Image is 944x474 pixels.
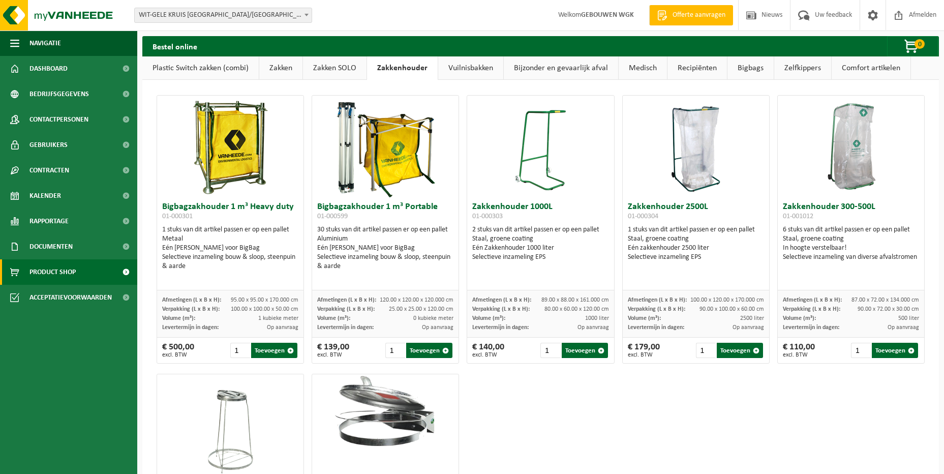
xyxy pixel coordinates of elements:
span: Levertermijn in dagen: [162,324,219,331]
input: 1 [230,343,250,358]
a: Bijzonder en gevaarlijk afval [504,56,618,80]
input: 1 [696,343,716,358]
button: Toevoegen [562,343,608,358]
span: Afmetingen (L x B x H): [162,297,221,303]
span: Dashboard [29,56,68,81]
h3: Bigbagzakhouder 1 m³ Portable [317,202,453,223]
span: Contracten [29,158,69,183]
div: € 110,00 [783,343,815,358]
span: 89.00 x 88.00 x 161.000 cm [541,297,609,303]
span: Op aanvraag [422,324,453,331]
span: Rapportage [29,209,69,234]
img: 01-000304 [671,96,721,197]
img: 01-000301 [179,96,281,197]
span: Op aanvraag [888,324,919,331]
h3: Zakkenhouder 300-500L [783,202,919,223]
a: Zakken SOLO [303,56,367,80]
span: Levertermijn in dagen: [628,324,684,331]
button: Toevoegen [717,343,763,358]
span: 1000 liter [585,315,609,321]
span: 0 [915,39,925,49]
span: excl. BTW [162,352,194,358]
span: excl. BTW [783,352,815,358]
span: Navigatie [29,31,61,56]
span: 01-000301 [162,213,193,220]
button: 0 [887,36,938,56]
div: Selectieve inzameling van diverse afvalstromen [783,253,919,262]
span: Op aanvraag [267,324,298,331]
button: Toevoegen [872,343,918,358]
a: Zakkenhouder [367,56,438,80]
a: Plastic Switch zakken (combi) [142,56,259,80]
a: Comfort artikelen [832,56,910,80]
a: Offerte aanvragen [649,5,733,25]
span: 500 liter [898,315,919,321]
span: Volume (m³): [317,315,350,321]
img: 01-000307 [312,374,459,448]
span: 120.00 x 120.00 x 120.000 cm [380,297,453,303]
span: Verpakking (L x B x H): [472,306,530,312]
span: 80.00 x 60.00 x 120.00 cm [544,306,609,312]
span: 90.00 x 100.00 x 60.00 cm [699,306,764,312]
span: Documenten [29,234,73,259]
input: 1 [851,343,871,358]
div: 1 stuks van dit artikel passen er op een pallet [162,225,298,271]
div: € 500,00 [162,343,194,358]
div: Eén Zakkenhouder 1000 liter [472,244,608,253]
a: Vuilnisbakken [438,56,503,80]
span: Volume (m³): [783,315,816,321]
span: 90.00 x 72.00 x 30.00 cm [858,306,919,312]
span: Afmetingen (L x B x H): [317,297,376,303]
span: 100.00 x 120.00 x 170.000 cm [690,297,764,303]
span: 0 kubieke meter [413,315,453,321]
div: Selectieve inzameling EPS [472,253,608,262]
h3: Zakkenhouder 2500L [628,202,764,223]
span: Acceptatievoorwaarden [29,285,112,310]
span: excl. BTW [628,352,660,358]
div: Selectieve inzameling bouw & sloop, steenpuin & aarde [317,253,453,271]
span: 25.00 x 25.00 x 120.00 cm [389,306,453,312]
span: Verpakking (L x B x H): [162,306,220,312]
div: 1 stuks van dit artikel passen er op een pallet [628,225,764,262]
div: Staal, groene coating [783,234,919,244]
span: Bedrijfsgegevens [29,81,89,107]
div: € 139,00 [317,343,349,358]
span: Volume (m³): [472,315,505,321]
span: Afmetingen (L x B x H): [628,297,687,303]
span: Contactpersonen [29,107,88,132]
span: Levertermijn in dagen: [783,324,839,331]
div: 6 stuks van dit artikel passen er op een pallet [783,225,919,262]
h3: Zakkenhouder 1000L [472,202,608,223]
span: excl. BTW [472,352,504,358]
span: 2500 liter [740,315,764,321]
div: Eén [PERSON_NAME] voor BigBag [162,244,298,253]
div: Eén zakkenhouder 2500 liter [628,244,764,253]
input: 1 [540,343,560,358]
span: WIT-GELE KRUIS OOST-VLAANDEREN/GENT (HZ) [134,8,312,23]
div: Staal, groene coating [472,234,608,244]
span: Levertermijn in dagen: [317,324,374,331]
img: 01-000599 [334,96,436,197]
span: WIT-GELE KRUIS OOST-VLAANDEREN/GENT (HZ) [135,8,312,22]
div: Staal, groene coating [628,234,764,244]
div: Aluminium [317,234,453,244]
img: 01-000303 [515,96,566,197]
button: Toevoegen [251,343,297,358]
span: Op aanvraag [733,324,764,331]
span: Verpakking (L x B x H): [783,306,840,312]
span: 1 kubieke meter [258,315,298,321]
span: Afmetingen (L x B x H): [783,297,842,303]
div: Selectieve inzameling EPS [628,253,764,262]
div: Metaal [162,234,298,244]
img: 01-001012 [800,96,902,197]
span: Product Shop [29,259,76,285]
span: 87.00 x 72.00 x 134.000 cm [851,297,919,303]
div: € 140,00 [472,343,504,358]
span: Gebruikers [29,132,68,158]
div: In hoogte verstelbaar! [783,244,919,253]
strong: GEBOUWEN WGK [581,11,634,19]
a: Zelfkippers [774,56,831,80]
div: Eén [PERSON_NAME] voor BigBag [317,244,453,253]
span: Verpakking (L x B x H): [317,306,375,312]
span: Offerte aanvragen [670,10,728,20]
